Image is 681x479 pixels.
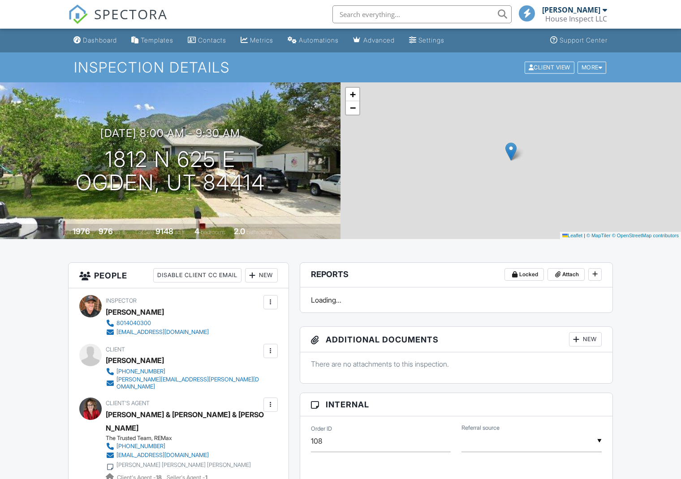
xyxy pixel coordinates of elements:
[106,346,125,353] span: Client
[311,425,332,433] label: Order ID
[350,89,356,100] span: +
[106,297,137,304] span: Inspector
[70,32,121,49] a: Dashboard
[106,442,261,451] a: [PHONE_NUMBER]
[106,435,268,442] div: The Trusted Team, REMax
[94,4,168,23] span: SPECTORA
[300,327,612,352] h3: Additional Documents
[135,229,154,235] span: Lot Size
[612,233,679,238] a: © OpenStreetMap contributors
[106,367,261,376] a: [PHONE_NUMBER]
[346,101,359,115] a: Zoom out
[73,227,90,236] div: 1976
[106,354,164,367] div: [PERSON_NAME]
[116,329,209,336] div: [EMAIL_ADDRESS][DOMAIN_NAME]
[83,36,117,44] div: Dashboard
[100,127,240,139] h3: [DATE] 8:00 am - 9:30 am
[106,328,209,337] a: [EMAIL_ADDRESS][DOMAIN_NAME]
[350,102,356,113] span: −
[153,268,241,282] div: Disable Client CC Email
[74,60,607,75] h1: Inspection Details
[299,36,339,44] div: Automations
[128,32,177,49] a: Templates
[300,393,612,416] h3: Internal
[116,376,261,390] div: [PERSON_NAME][EMAIL_ADDRESS][PERSON_NAME][DOMAIN_NAME]
[547,32,611,49] a: Support Center
[542,5,600,14] div: [PERSON_NAME]
[175,229,186,235] span: sq.ft.
[76,148,265,195] h1: 1812 N 625 E Ogden, UT 84414
[116,452,209,459] div: [EMAIL_ADDRESS][DOMAIN_NAME]
[418,36,444,44] div: Settings
[363,36,395,44] div: Advanced
[524,64,577,70] a: Client View
[61,229,71,235] span: Built
[284,32,342,49] a: Automations (Basic)
[245,268,278,282] div: New
[461,424,500,432] label: Referral source
[155,227,173,236] div: 9148
[106,451,261,460] a: [EMAIL_ADDRESS][DOMAIN_NAME]
[349,32,398,49] a: Advanced
[332,5,512,23] input: Search everything...
[184,32,230,49] a: Contacts
[106,400,150,406] span: Client's Agent
[68,4,88,24] img: The Best Home Inspection Software - Spectora
[141,36,173,44] div: Templates
[250,36,273,44] div: Metrics
[586,233,611,238] a: © MapTiler
[198,36,226,44] div: Contacts
[106,408,268,435] a: [PERSON_NAME] & [PERSON_NAME] & [PERSON_NAME]
[116,320,151,327] div: 8014040300
[346,88,359,101] a: Zoom in
[106,376,261,390] a: [PERSON_NAME][EMAIL_ADDRESS][PERSON_NAME][DOMAIN_NAME]
[237,32,277,49] a: Metrics
[560,36,608,44] div: Support Center
[246,229,272,235] span: bathrooms
[106,305,164,319] div: [PERSON_NAME]
[525,61,574,73] div: Client View
[116,443,165,450] div: [PHONE_NUMBER]
[569,332,602,346] div: New
[405,32,448,49] a: Settings
[194,227,199,236] div: 4
[99,227,113,236] div: 976
[545,14,607,23] div: House Inspect LLC
[68,12,168,31] a: SPECTORA
[201,229,225,235] span: bedrooms
[116,368,165,375] div: [PHONE_NUMBER]
[505,142,517,161] img: Marker
[562,233,582,238] a: Leaflet
[234,227,245,236] div: 2.0
[311,359,602,369] p: There are no attachments to this inspection.
[69,263,289,288] h3: People
[106,319,209,328] a: 8014040300
[116,462,251,469] div: [PERSON_NAME] [PERSON_NAME] [PERSON_NAME]
[584,233,585,238] span: |
[114,229,127,235] span: sq. ft.
[578,61,607,73] div: More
